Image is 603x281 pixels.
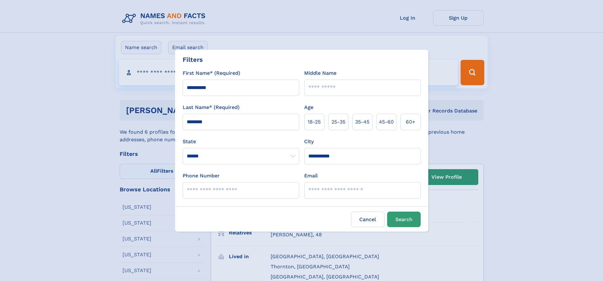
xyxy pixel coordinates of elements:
label: Email [304,172,318,180]
label: Cancel [351,212,385,227]
label: Last Name* (Required) [183,104,240,111]
span: 25‑35 [331,118,345,126]
label: Phone Number [183,172,220,180]
label: Age [304,104,313,111]
label: First Name* (Required) [183,69,240,77]
label: City [304,138,314,145]
label: Middle Name [304,69,336,77]
span: 60+ [406,118,415,126]
label: State [183,138,299,145]
button: Search [387,212,421,227]
div: Filters [183,55,203,64]
span: 35‑45 [355,118,369,126]
span: 18‑25 [308,118,321,126]
span: 45‑60 [379,118,394,126]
